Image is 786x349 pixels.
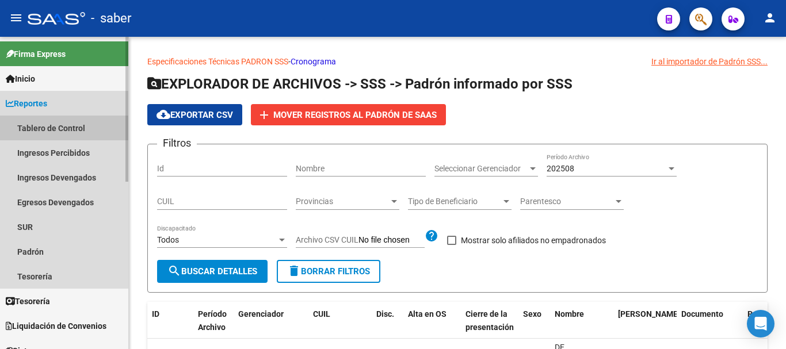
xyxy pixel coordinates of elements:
[147,302,193,340] datatable-header-cell: ID
[277,260,380,283] button: Borrar Filtros
[296,197,389,206] span: Provincias
[6,295,50,308] span: Tesorería
[550,302,613,340] datatable-header-cell: Nombre
[358,235,425,246] input: Archivo CSV CUIL
[408,197,501,206] span: Tipo de Beneficiario
[287,266,370,277] span: Borrar Filtros
[555,309,584,319] span: Nombre
[523,309,541,319] span: Sexo
[466,309,514,332] span: Cierre de la presentación
[651,55,768,68] div: Ir al importador de Padrón SSS...
[152,309,159,319] span: ID
[518,302,550,340] datatable-header-cell: Sexo
[257,108,271,122] mat-icon: add
[147,55,768,68] p: -
[238,309,284,319] span: Gerenciador
[308,302,372,340] datatable-header-cell: CUIL
[618,309,682,319] span: [PERSON_NAME].
[251,104,446,125] button: Mover registros al PADRÓN de SAAS
[273,110,437,120] span: Mover registros al PADRÓN de SAAS
[157,108,170,121] mat-icon: cloud_download
[372,302,403,340] datatable-header-cell: Disc.
[157,235,179,244] span: Todos
[434,164,528,174] span: Seleccionar Gerenciador
[291,57,336,66] a: Cronograma
[425,229,438,243] mat-icon: help
[677,302,743,340] datatable-header-cell: Documento
[234,302,308,340] datatable-header-cell: Gerenciador
[157,110,233,120] span: Exportar CSV
[9,11,23,25] mat-icon: menu
[6,320,106,332] span: Liquidación de Convenios
[408,309,447,319] span: Alta en OS
[6,72,35,85] span: Inicio
[547,164,574,173] span: 202508
[520,197,613,206] span: Parentesco
[147,104,242,125] button: Exportar CSV
[287,264,301,278] mat-icon: delete
[313,309,330,319] span: CUIL
[157,135,197,151] h3: Filtros
[91,6,131,31] span: - saber
[403,302,461,340] datatable-header-cell: Alta en OS
[147,76,573,92] span: EXPLORADOR DE ARCHIVOS -> SSS -> Padrón informado por SSS
[167,266,257,277] span: Buscar Detalles
[198,309,227,332] span: Período Archivo
[167,264,181,278] mat-icon: search
[681,309,723,319] span: Documento
[461,302,518,340] datatable-header-cell: Cierre de la presentación
[193,302,234,340] datatable-header-cell: Período Archivo
[376,309,394,319] span: Disc.
[6,97,47,110] span: Reportes
[747,310,774,338] div: Open Intercom Messenger
[296,235,358,244] span: Archivo CSV CUIL
[763,11,777,25] mat-icon: person
[461,233,606,247] span: Mostrar solo afiliados no empadronados
[157,260,268,283] button: Buscar Detalles
[6,48,66,60] span: Firma Express
[147,57,288,66] a: Especificaciones Técnicas PADRON SSS
[613,302,677,340] datatable-header-cell: Fecha Nac.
